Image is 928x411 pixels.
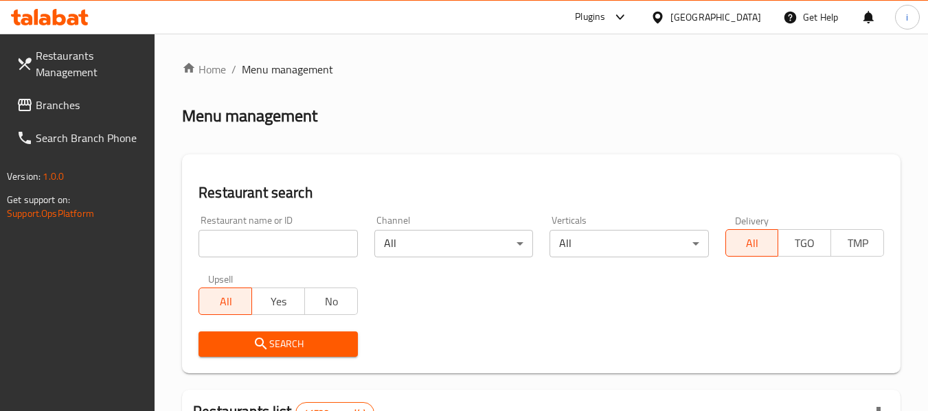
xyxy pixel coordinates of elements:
button: All [725,229,779,257]
a: Search Branch Phone [5,121,155,154]
button: Search [199,331,357,357]
button: TMP [830,229,884,257]
a: Home [182,61,226,78]
button: All [199,287,252,315]
span: Yes [258,292,299,312]
span: All [205,292,247,312]
label: Delivery [735,215,769,225]
div: Plugins [575,9,605,25]
span: i [906,10,908,25]
h2: Restaurant search [199,183,884,203]
button: Yes [251,287,305,315]
nav: breadcrumb [182,61,901,78]
a: Restaurants Management [5,39,155,89]
div: All [374,230,533,257]
span: Branches [36,97,144,113]
a: Branches [5,89,155,121]
label: Upsell [208,274,234,283]
span: All [732,233,773,253]
span: 1.0.0 [43,167,64,185]
span: TGO [784,233,826,253]
h2: Menu management [182,105,317,127]
span: Menu management [242,61,333,78]
span: Get support on: [7,191,70,209]
span: Restaurants Management [36,47,144,80]
div: All [550,230,708,257]
button: TGO [778,229,831,257]
span: Search Branch Phone [36,130,144,146]
span: No [310,292,352,312]
li: / [231,61,236,78]
button: No [304,287,358,315]
span: Search [210,336,346,353]
a: Support.OpsPlatform [7,204,94,222]
span: Version: [7,167,41,185]
div: [GEOGRAPHIC_DATA] [670,10,761,25]
input: Search for restaurant name or ID.. [199,230,357,257]
span: TMP [837,233,879,253]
